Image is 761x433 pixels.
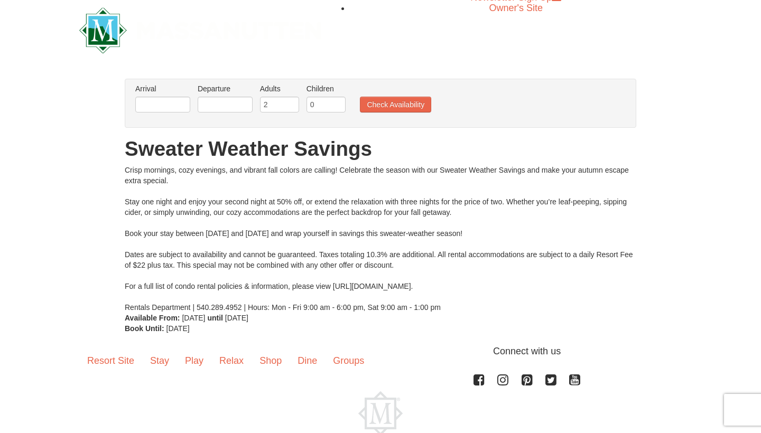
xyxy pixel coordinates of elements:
[290,344,325,377] a: Dine
[125,165,636,313] div: Crisp mornings, cozy evenings, and vibrant fall colors are calling! Celebrate the season with our...
[79,7,321,53] img: Massanutten Resort Logo
[79,16,321,41] a: Massanutten Resort
[260,83,299,94] label: Adults
[225,314,248,322] span: [DATE]
[125,324,164,333] strong: Book Until:
[79,344,682,359] p: Connect with us
[307,83,346,94] label: Children
[177,344,211,377] a: Play
[207,314,223,322] strong: until
[125,138,636,159] h1: Sweater Weather Savings
[489,3,543,13] a: Owner's Site
[182,314,205,322] span: [DATE]
[125,314,180,322] strong: Available From:
[142,344,177,377] a: Stay
[360,97,431,112] button: Check Availability
[252,344,290,377] a: Shop
[211,344,252,377] a: Relax
[135,83,190,94] label: Arrival
[325,344,372,377] a: Groups
[198,83,253,94] label: Departure
[79,344,142,377] a: Resort Site
[166,324,190,333] span: [DATE]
